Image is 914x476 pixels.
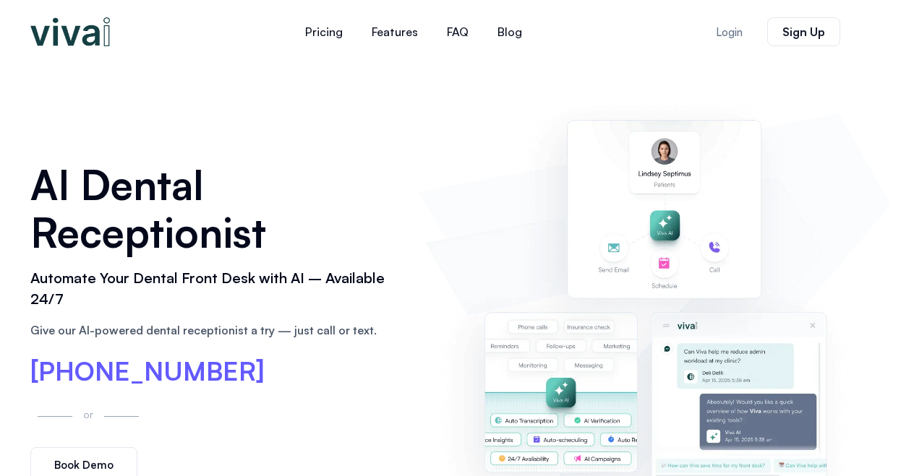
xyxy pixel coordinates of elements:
[291,14,357,49] a: Pricing
[30,160,403,256] h1: AI Dental Receptionist
[432,14,483,49] a: FAQ
[716,27,743,38] span: Login
[357,14,432,49] a: Features
[782,26,825,38] span: Sign Up
[767,17,840,46] a: Sign Up
[80,406,97,423] p: or
[204,14,623,49] nav: Menu
[30,358,265,384] a: [PHONE_NUMBER]
[699,18,760,46] a: Login
[30,268,403,310] h2: Automate Your Dental Front Desk with AI – Available 24/7
[30,321,403,339] p: Give our AI-powered dental receptionist a try — just call or text.
[54,459,114,470] span: Book Demo
[483,14,537,49] a: Blog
